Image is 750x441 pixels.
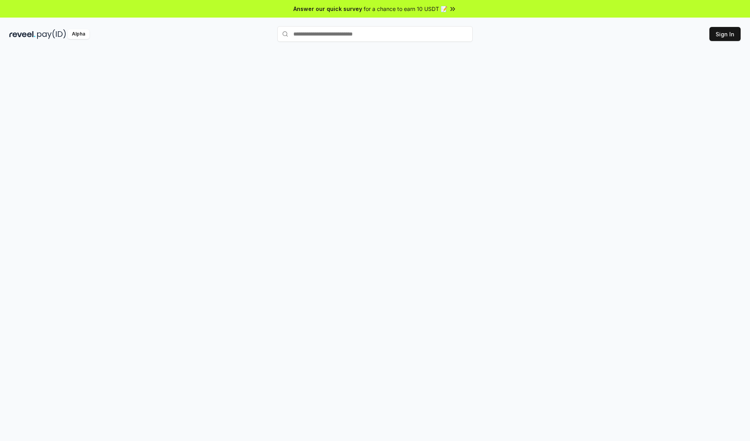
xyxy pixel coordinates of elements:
span: Answer our quick survey [293,5,362,13]
div: Alpha [68,29,89,39]
span: for a chance to earn 10 USDT 📝 [364,5,447,13]
img: reveel_dark [9,29,36,39]
button: Sign In [709,27,741,41]
img: pay_id [37,29,66,39]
